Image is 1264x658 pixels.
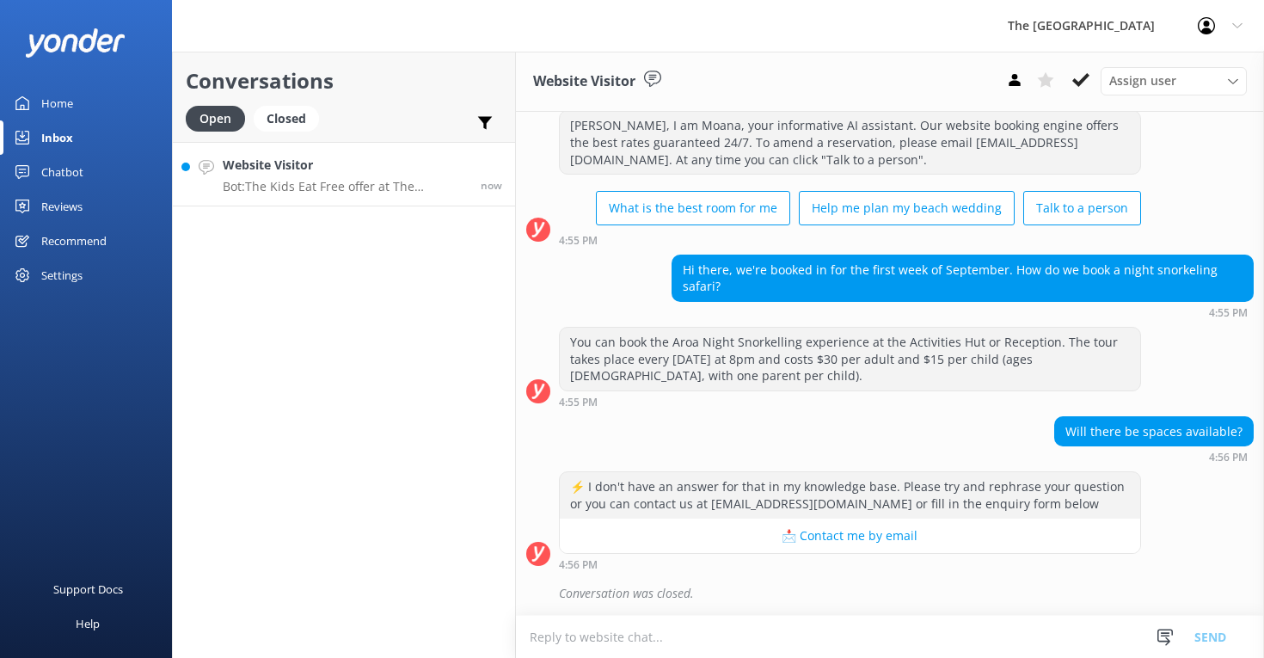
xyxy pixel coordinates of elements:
[186,108,254,127] a: Open
[526,579,1254,608] div: 2025-08-19T10:01:49.218
[799,191,1015,225] button: Help me plan my beach wedding
[41,258,83,292] div: Settings
[1209,308,1248,318] strong: 4:55 PM
[559,234,1141,246] div: 10:55pm 18-Aug-2025 (UTC -10:00) Pacific/Honolulu
[41,224,107,258] div: Recommend
[559,579,1254,608] div: Conversation was closed.
[1109,71,1176,90] span: Assign user
[53,572,123,606] div: Support Docs
[41,189,83,224] div: Reviews
[560,472,1140,518] div: ⚡ I don't have an answer for that in my knowledge base. Please try and rephrase your question or ...
[1055,417,1253,446] div: Will there be spaces available?
[560,328,1140,390] div: You can book the Aroa Night Snorkelling experience at the Activities Hut or Reception. The tour t...
[26,28,125,57] img: yonder-white-logo.png
[672,306,1254,318] div: 10:55pm 18-Aug-2025 (UTC -10:00) Pacific/Honolulu
[559,560,598,570] strong: 4:56 PM
[672,255,1253,301] div: Hi there, we're booked in for the first week of September. How do we book a night snorkeling safari?
[223,156,468,175] h4: Website Visitor
[559,396,1141,408] div: 10:55pm 18-Aug-2025 (UTC -10:00) Pacific/Honolulu
[186,65,502,97] h2: Conversations
[1101,67,1247,95] div: Assign User
[559,397,598,408] strong: 4:55 PM
[560,519,1140,553] button: 📩 Contact me by email
[533,71,635,93] h3: Website Visitor
[41,86,73,120] div: Home
[41,155,83,189] div: Chatbot
[76,606,100,641] div: Help
[559,236,598,246] strong: 4:55 PM
[254,108,328,127] a: Closed
[1023,191,1141,225] button: Talk to a person
[254,106,319,132] div: Closed
[1209,452,1248,463] strong: 4:56 PM
[41,120,73,155] div: Inbox
[223,179,468,194] p: Bot: The Kids Eat Free offer at The [GEOGRAPHIC_DATA] is for children aged [DEMOGRAPHIC_DATA] and...
[1054,451,1254,463] div: 10:56pm 18-Aug-2025 (UTC -10:00) Pacific/Honolulu
[559,558,1141,570] div: 10:56pm 18-Aug-2025 (UTC -10:00) Pacific/Honolulu
[186,106,245,132] div: Open
[173,142,515,206] a: Website VisitorBot:The Kids Eat Free offer at The [GEOGRAPHIC_DATA] is for children aged [DEMOGRA...
[596,191,790,225] button: What is the best room for me
[481,178,502,193] span: 01:34am 19-Aug-2025 (UTC -10:00) Pacific/Honolulu
[560,111,1140,174] div: [PERSON_NAME], I am Moana, your informative AI assistant. Our website booking engine offers the b...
